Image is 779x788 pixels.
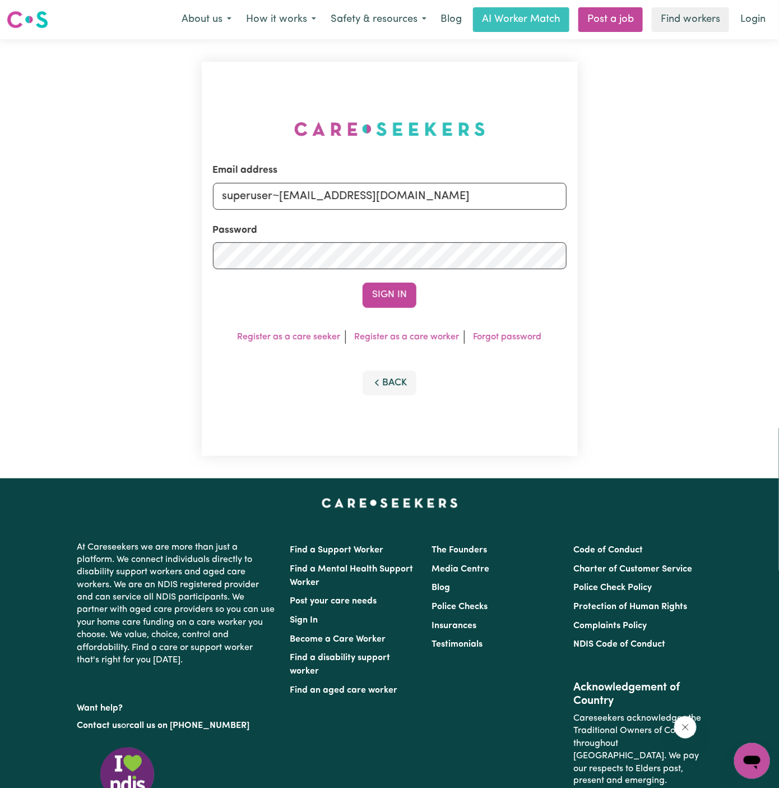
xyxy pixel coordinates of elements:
a: Media Centre [432,565,489,574]
input: Email address [213,183,567,210]
a: Protection of Human Rights [574,602,688,611]
h2: Acknowledgement of Country [574,681,702,708]
a: Testimonials [432,640,483,649]
a: Register as a care seeker [238,333,341,342]
button: About us [174,8,239,31]
a: Code of Conduct [574,546,643,555]
a: Post a job [578,7,643,32]
a: Police Check Policy [574,583,652,592]
a: NDIS Code of Conduct [574,640,666,649]
button: Sign In [363,283,416,307]
a: Careseekers logo [7,7,48,33]
a: call us on [PHONE_NUMBER] [129,721,249,730]
iframe: Button to launch messaging window [734,743,770,779]
iframe: Close message [674,716,697,739]
a: Login [734,7,772,32]
a: Blog [432,583,450,592]
a: Insurances [432,621,476,630]
a: Register as a care worker [355,333,460,342]
a: Find an aged care worker [290,686,397,695]
button: How it works [239,8,323,31]
a: Become a Care Worker [290,635,386,644]
p: or [77,715,276,736]
a: Find a Support Worker [290,546,383,555]
span: Need any help? [7,8,68,17]
a: Complaints Policy [574,621,647,630]
p: Want help? [77,698,276,715]
a: Forgot password [474,333,542,342]
a: Charter of Customer Service [574,565,693,574]
img: Careseekers logo [7,10,48,30]
a: Find workers [652,7,729,32]
a: Blog [434,7,469,32]
a: The Founders [432,546,487,555]
a: Find a Mental Health Support Worker [290,565,413,587]
a: Find a disability support worker [290,653,390,676]
label: Password [213,223,258,238]
p: At Careseekers we are more than just a platform. We connect individuals directly to disability su... [77,537,276,671]
a: Sign In [290,616,318,625]
a: Police Checks [432,602,488,611]
a: Post your care needs [290,597,377,606]
a: Careseekers home page [322,499,458,508]
button: Safety & resources [323,8,434,31]
label: Email address [213,163,278,178]
a: Contact us [77,721,121,730]
a: AI Worker Match [473,7,569,32]
button: Back [363,371,416,395]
